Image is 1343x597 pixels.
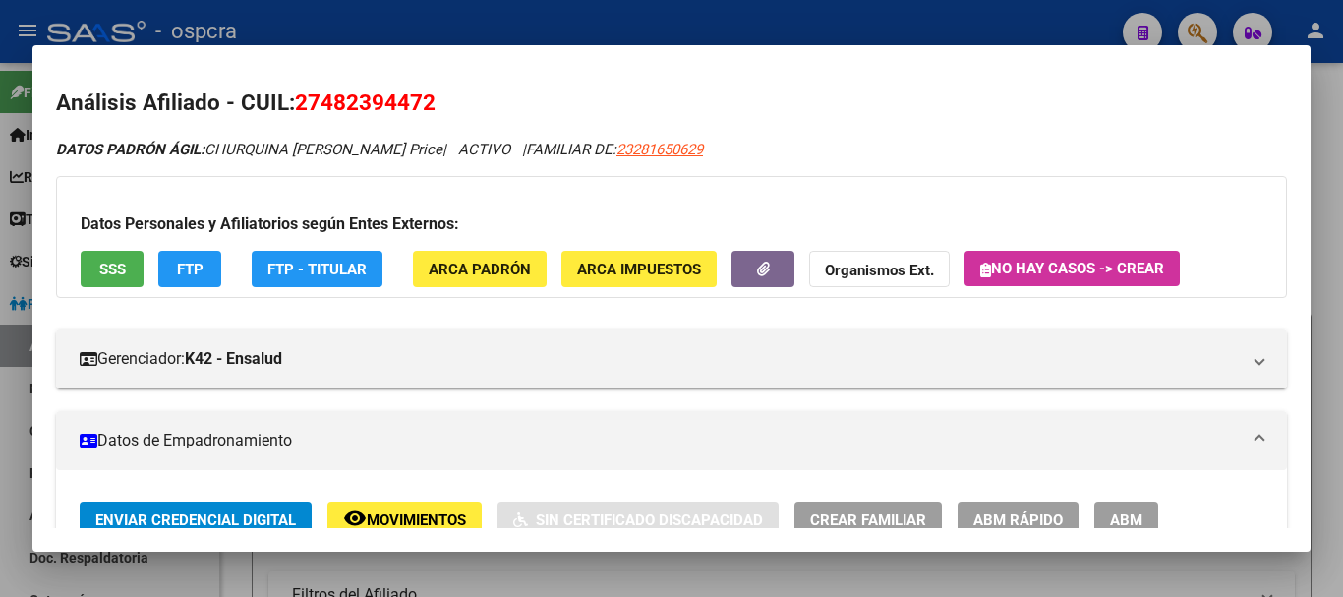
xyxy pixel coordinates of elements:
mat-expansion-panel-header: Gerenciador:K42 - Ensalud [56,329,1287,388]
strong: Organismos Ext. [825,262,934,279]
span: ARCA Padrón [429,261,531,278]
button: ARCA Impuestos [561,251,717,287]
mat-expansion-panel-header: Datos de Empadronamiento [56,411,1287,470]
span: FTP [177,261,204,278]
strong: DATOS PADRÓN ÁGIL: [56,141,204,158]
h2: Análisis Afiliado - CUIL: [56,87,1287,120]
button: Enviar Credencial Digital [80,502,312,538]
button: Crear Familiar [794,502,942,538]
button: FTP [158,251,221,287]
span: 23281650629 [616,141,703,158]
button: Organismos Ext. [809,251,950,287]
button: ARCA Padrón [413,251,547,287]
span: ARCA Impuestos [577,261,701,278]
span: Movimientos [367,511,466,529]
span: Enviar Credencial Digital [95,511,296,529]
mat-panel-title: Datos de Empadronamiento [80,429,1240,452]
button: Sin Certificado Discapacidad [497,502,779,538]
span: 27482394472 [295,90,436,115]
span: CHURQUINA [PERSON_NAME] Price [56,141,442,158]
button: No hay casos -> Crear [964,251,1180,286]
span: Crear Familiar [810,511,926,529]
strong: K42 - Ensalud [185,347,282,371]
mat-panel-title: Gerenciador: [80,347,1240,371]
button: Movimientos [327,502,482,538]
button: ABM [1094,502,1158,538]
button: FTP - Titular [252,251,382,287]
i: | ACTIVO | [56,141,703,158]
mat-icon: remove_red_eye [343,507,367,530]
span: SSS [99,261,126,278]
span: ABM Rápido [973,511,1063,529]
span: Sin Certificado Discapacidad [536,511,763,529]
span: FAMILIAR DE: [526,141,703,158]
button: SSS [81,251,144,287]
span: ABM [1110,511,1142,529]
span: FTP - Titular [267,261,367,278]
button: ABM Rápido [958,502,1079,538]
iframe: Intercom live chat [1276,530,1323,577]
h3: Datos Personales y Afiliatorios según Entes Externos: [81,212,1262,236]
span: No hay casos -> Crear [980,260,1164,277]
